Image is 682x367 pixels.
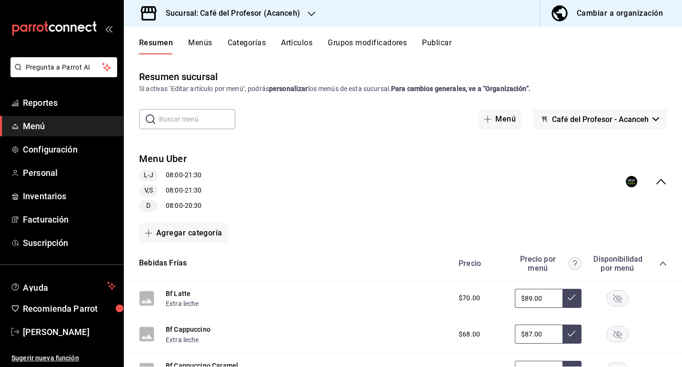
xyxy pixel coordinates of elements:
button: Artículos [281,38,312,54]
span: Pregunta a Parrot AI [26,62,102,72]
button: Menús [188,38,212,54]
input: Sin ajuste [515,289,562,308]
span: D [142,201,154,211]
input: Sin ajuste [515,325,562,344]
span: Ayuda [23,280,103,292]
button: Grupos modificadores [328,38,407,54]
h3: Sucursal: Café del Profesor (Acanceh) [158,8,300,19]
span: Café del Profesor - Acanceh [552,115,649,124]
a: Pregunta a Parrot AI [7,69,117,79]
span: $68.00 [459,329,480,339]
button: Pregunta a Parrot AI [10,57,117,77]
button: open_drawer_menu [105,25,112,32]
strong: personalizar [269,85,308,92]
button: Publicar [422,38,451,54]
button: Extra leche [166,335,199,345]
div: navigation tabs [139,38,682,54]
button: Menú [478,109,522,129]
button: collapse-category-row [659,260,667,267]
span: Reportes [23,96,116,109]
span: Facturación [23,213,116,226]
div: Precio por menú [515,255,582,273]
span: Menú [23,120,116,133]
strong: Para cambios generales, ve a “Organización”. [391,85,531,92]
span: [PERSON_NAME] [23,326,116,338]
span: Suscripción [23,236,116,249]
div: Si activas ‘Editar artículo por menú’, podrás los menús de esta sucursal. [139,84,667,94]
button: Bf Latte [166,289,191,298]
span: Configuración [23,143,116,156]
button: Resumen [139,38,173,54]
div: collapse-menu-row [124,144,682,219]
div: 08:00 - 21:30 [139,185,201,196]
button: Extra leche [166,299,199,308]
div: Precio [449,259,510,268]
span: Sugerir nueva función [11,353,116,363]
span: Inventarios [23,190,116,203]
input: Buscar menú [159,110,235,129]
span: L-J [140,170,157,180]
button: Bebidas Frías [139,258,187,269]
span: Personal [23,166,116,179]
span: V,S [140,185,157,195]
div: Cambiar a organización [577,7,663,20]
button: Agregar categoría [139,223,228,243]
button: Menu Uber [139,152,187,166]
div: Disponibilidad por menú [593,255,641,273]
span: Recomienda Parrot [23,302,116,315]
div: 08:00 - 21:30 [139,170,201,181]
span: $70.00 [459,293,480,303]
button: Café del Profesor - Acanceh [533,109,667,129]
div: Resumen sucursal [139,70,218,84]
button: Bf Cappuccino [166,325,211,334]
div: 08:00 - 20:30 [139,200,201,212]
button: Categorías [228,38,266,54]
